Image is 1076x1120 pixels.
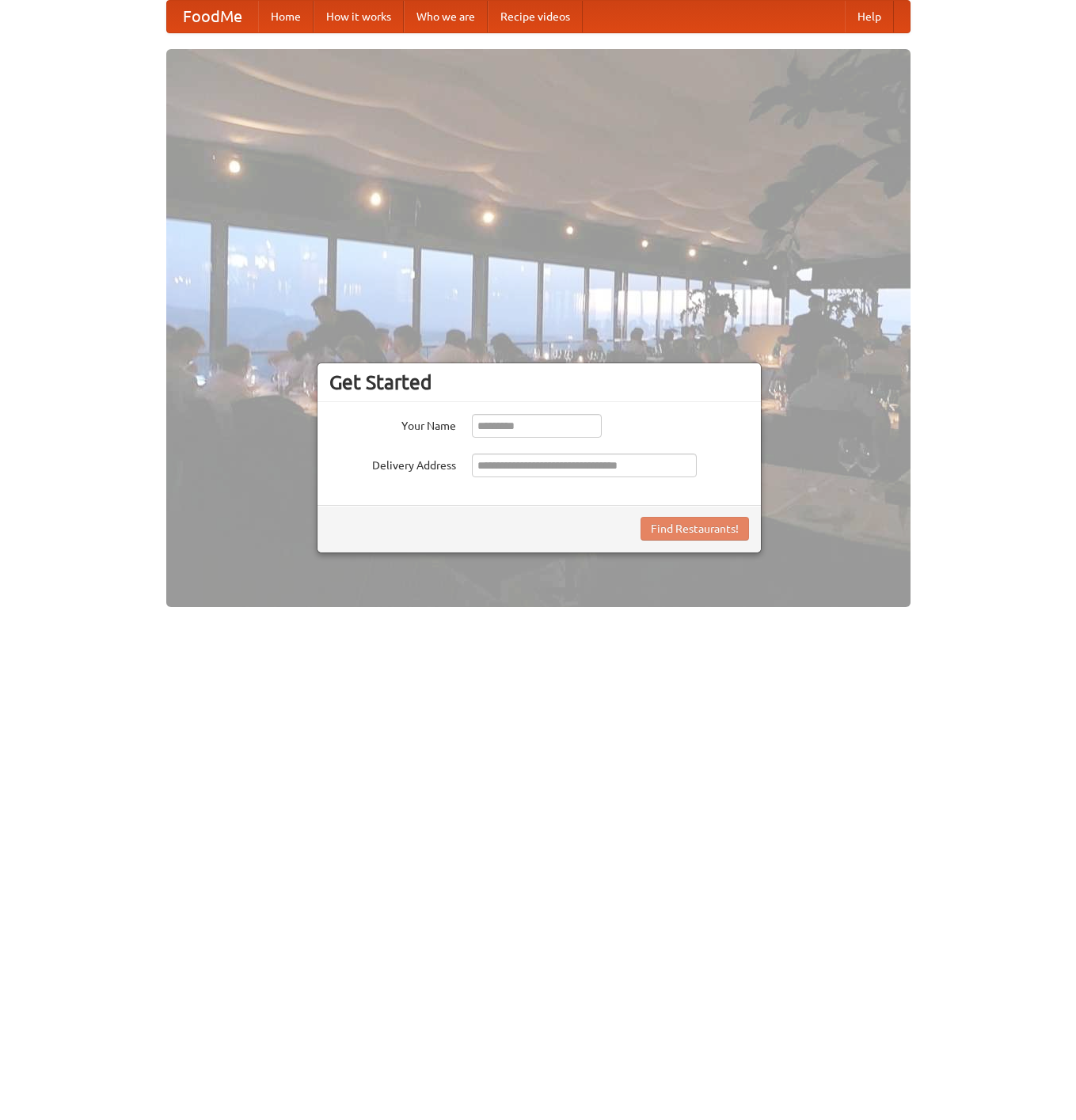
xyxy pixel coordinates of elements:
[404,1,488,32] a: Who we are
[845,1,894,32] a: Help
[258,1,314,32] a: Home
[329,454,456,473] label: Delivery Address
[329,370,749,394] h3: Get Started
[488,1,583,32] a: Recipe videos
[167,1,258,32] a: FoodMe
[314,1,404,32] a: How it works
[329,414,456,434] label: Your Name
[641,517,749,541] button: Find Restaurants!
